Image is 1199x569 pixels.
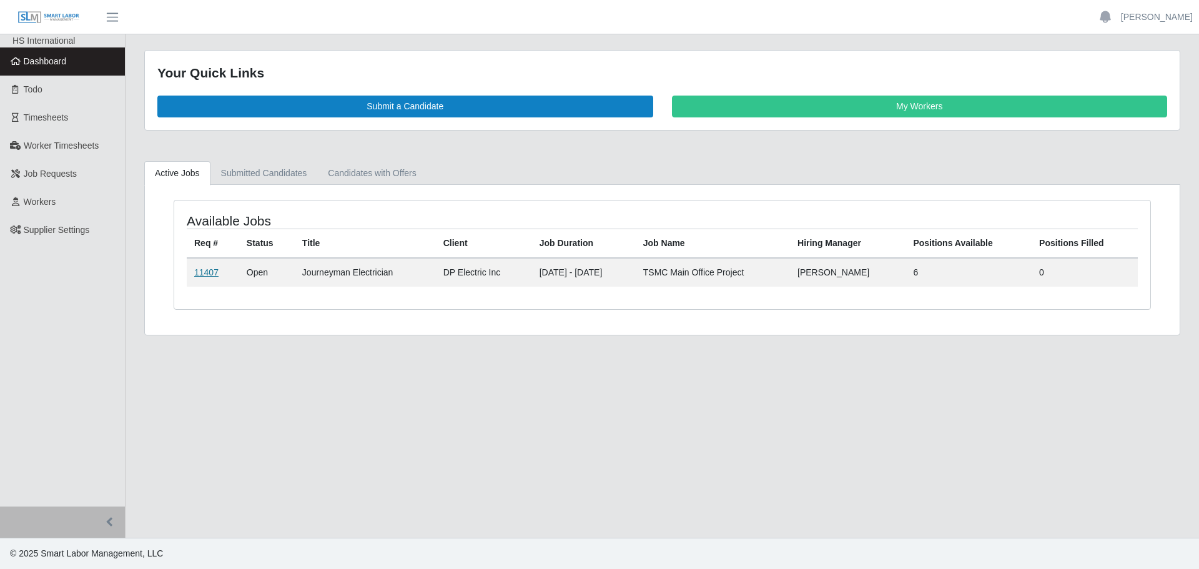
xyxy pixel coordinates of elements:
[295,229,436,258] th: Title
[17,11,80,24] img: SLM Logo
[672,96,1168,117] a: My Workers
[239,229,295,258] th: Status
[436,258,532,287] td: DP Electric Inc
[10,548,163,558] span: © 2025 Smart Labor Management, LLC
[532,229,636,258] th: Job Duration
[1121,11,1193,24] a: [PERSON_NAME]
[239,258,295,287] td: Open
[210,161,318,186] a: Submitted Candidates
[436,229,532,258] th: Client
[12,36,75,46] span: HS International
[905,258,1032,287] td: 6
[790,229,905,258] th: Hiring Manager
[24,141,99,151] span: Worker Timesheets
[144,161,210,186] a: Active Jobs
[187,213,572,229] h4: Available Jobs
[295,258,436,287] td: Journeyman Electrician
[1032,229,1138,258] th: Positions Filled
[317,161,427,186] a: Candidates with Offers
[790,258,905,287] td: [PERSON_NAME]
[24,112,69,122] span: Timesheets
[636,258,790,287] td: TSMC Main Office Project
[187,229,239,258] th: Req #
[157,96,653,117] a: Submit a Candidate
[24,84,42,94] span: Todo
[532,258,636,287] td: [DATE] - [DATE]
[194,267,219,277] a: 11407
[24,225,90,235] span: Supplier Settings
[636,229,790,258] th: Job Name
[1032,258,1138,287] td: 0
[157,63,1167,83] div: Your Quick Links
[24,56,67,66] span: Dashboard
[24,169,77,179] span: Job Requests
[24,197,56,207] span: Workers
[905,229,1032,258] th: Positions Available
